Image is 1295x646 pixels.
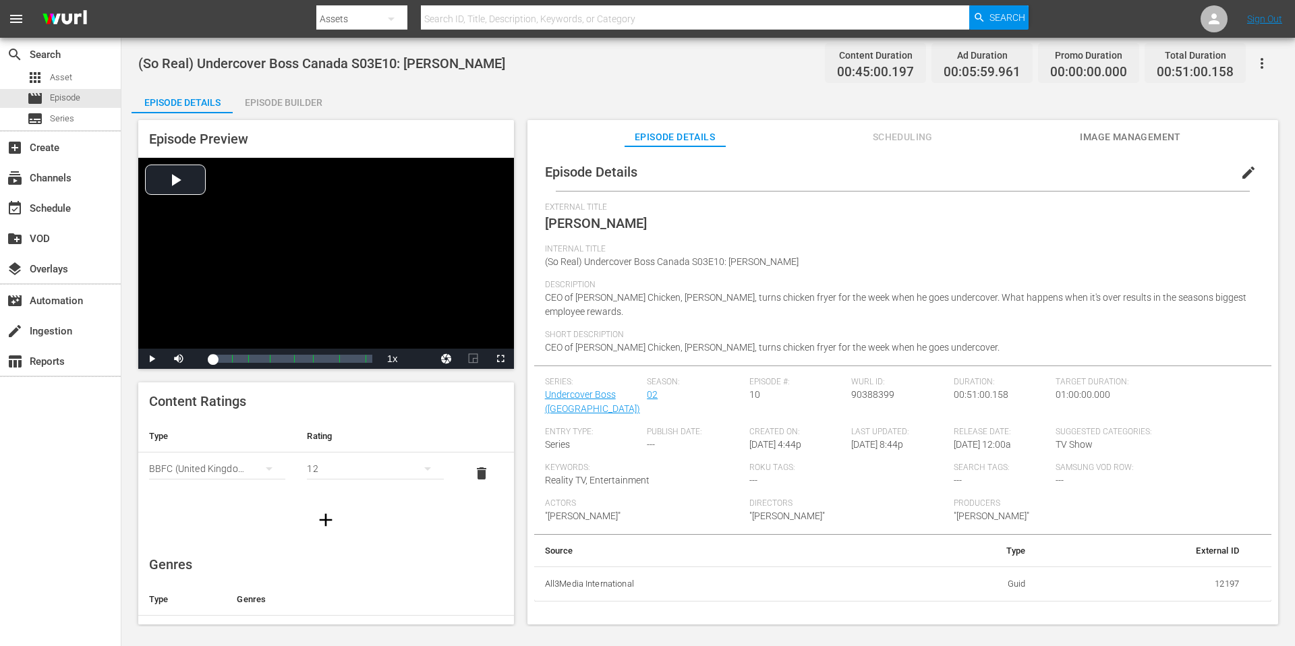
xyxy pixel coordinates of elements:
[954,427,1049,438] span: Release Date:
[27,111,43,127] span: Series
[837,65,914,80] span: 00:45:00.197
[27,69,43,86] span: Asset
[7,323,23,339] span: Ingestion
[149,131,248,147] span: Episode Preview
[851,377,947,388] span: Wurl ID:
[460,349,487,369] button: Picture-in-Picture
[954,463,1049,473] span: Search Tags:
[545,389,640,414] a: Undercover Boss ([GEOGRAPHIC_DATA])
[473,465,490,481] span: delete
[7,293,23,309] span: Automation
[954,439,1011,450] span: [DATE] 12:00a
[954,475,962,486] span: ---
[1056,475,1064,486] span: ---
[545,377,641,388] span: Series:
[138,158,514,369] div: Video Player
[1050,46,1127,65] div: Promo Duration
[27,90,43,107] span: Episode
[545,164,637,180] span: Episode Details
[138,349,165,369] button: Play
[851,389,894,400] span: 90388399
[7,170,23,186] span: Channels
[132,86,233,119] div: Episode Details
[944,65,1020,80] span: 00:05:59.961
[647,389,658,400] a: 02
[138,420,514,494] table: simple table
[1036,535,1250,567] th: External ID
[8,11,24,27] span: menu
[138,583,226,616] th: Type
[749,439,801,450] span: [DATE] 4:44p
[7,140,23,156] span: Create
[749,427,845,438] span: Created On:
[138,420,296,452] th: Type
[749,377,845,388] span: Episode #:
[1056,463,1151,473] span: Samsung VOD Row:
[954,498,1151,509] span: Producers
[954,377,1049,388] span: Duration:
[1157,46,1234,65] div: Total Duration
[749,463,947,473] span: Roku Tags:
[545,510,621,521] span: "[PERSON_NAME]"
[1056,427,1253,438] span: Suggested Categories:
[545,475,650,486] span: Reality TV, Entertainment
[545,215,647,231] span: [PERSON_NAME]
[433,349,460,369] button: Jump To Time
[212,355,372,363] div: Progress Bar
[545,280,1254,291] span: Description
[534,566,901,601] th: All3Media International
[749,475,757,486] span: ---
[233,86,334,113] button: Episode Builder
[1050,65,1127,80] span: 00:00:00.000
[7,231,23,247] span: VOD
[1036,566,1250,601] td: 12197
[545,244,1254,255] span: Internal Title
[50,71,72,84] span: Asset
[7,200,23,216] span: Schedule
[149,393,246,409] span: Content Ratings
[7,353,23,370] span: Reports
[1080,129,1181,146] span: Image Management
[545,427,641,438] span: Entry Type:
[7,47,23,63] span: Search
[32,3,97,35] img: ans4CAIJ8jUAAAAAAAAAAAAAAAAAAAAAAAAgQb4GAAAAAAAAAAAAAAAAAAAAAAAAJMjXAAAAAAAAAAAAAAAAAAAAAAAAgAT5G...
[534,535,1271,602] table: simple table
[647,427,743,438] span: Publish Date:
[969,5,1029,30] button: Search
[132,86,233,113] button: Episode Details
[545,256,799,267] span: (So Real) Undercover Boss Canada S03E10: [PERSON_NAME]
[545,439,570,450] span: Series
[149,556,192,572] span: Genres
[901,566,1037,601] td: Guid
[1232,156,1265,189] button: edit
[545,463,743,473] span: Keywords:
[852,129,953,146] span: Scheduling
[749,389,760,400] span: 10
[1240,165,1257,181] span: edit
[851,427,947,438] span: Last Updated:
[545,498,743,509] span: Actors
[851,439,903,450] span: [DATE] 8:44p
[233,86,334,119] div: Episode Builder
[138,55,505,71] span: (So Real) Undercover Boss Canada S03E10: [PERSON_NAME]
[749,510,825,521] span: "[PERSON_NAME]"
[50,112,74,125] span: Series
[1056,377,1253,388] span: Target Duration:
[534,535,901,567] th: Source
[1056,389,1110,400] span: 01:00:00.000
[7,261,23,277] span: Overlays
[954,389,1008,400] span: 00:51:00.158
[379,349,406,369] button: Playback Rate
[954,510,1029,521] span: "[PERSON_NAME]"
[837,46,914,65] div: Content Duration
[296,420,454,452] th: Rating
[944,46,1020,65] div: Ad Duration
[1157,65,1234,80] span: 00:51:00.158
[545,202,1254,213] span: External Title
[989,5,1025,30] span: Search
[545,292,1246,317] span: CEO of [PERSON_NAME] Chicken, [PERSON_NAME], turns chicken fryer for the week when he goes underc...
[749,498,947,509] span: Directors
[50,91,80,105] span: Episode
[545,330,1254,341] span: Short Description
[647,439,655,450] span: ---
